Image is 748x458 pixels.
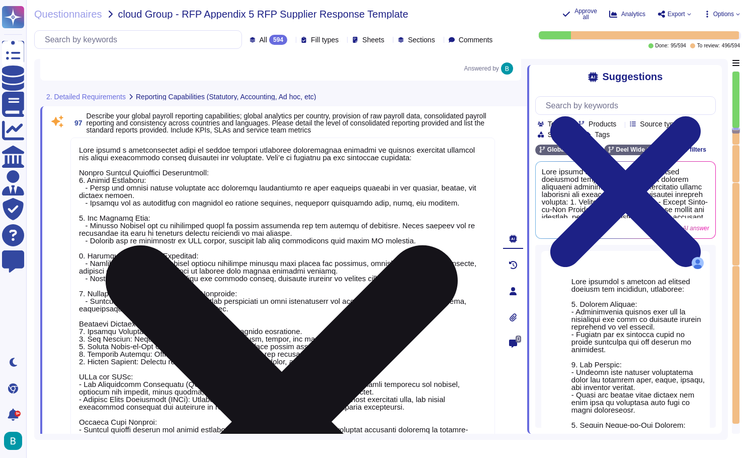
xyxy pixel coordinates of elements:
img: user [4,432,22,450]
span: Comments [459,36,493,43]
button: Approve all [562,8,597,20]
span: 2. Detailed Requirements [46,93,126,100]
span: Approve all [574,8,597,20]
span: Export [668,11,685,17]
span: Reporting Capabilities (Statutory, Accounting, Ad hoc, etc) [136,93,316,100]
img: user [692,257,704,269]
span: 496 / 594 [722,43,740,48]
span: cloud Group - RFP Appendix 5 RFP Supplier Response Template [118,9,408,19]
span: Describe your global payroll reporting capabilities; global analytics per country, provision of r... [87,112,486,134]
span: Sheets [362,36,384,43]
span: All [260,36,268,43]
span: 95 / 594 [671,43,686,48]
div: 594 [269,35,287,45]
span: Options [713,11,734,17]
input: Search by keywords [541,97,715,114]
span: Fill types [311,36,339,43]
input: Search by keywords [40,31,241,48]
span: To review: [697,43,720,48]
span: Analytics [621,11,645,17]
button: Analytics [609,10,645,18]
span: Answered by [464,66,498,72]
img: user [501,62,513,75]
span: Done: [655,43,669,48]
span: Questionnaires [34,9,102,19]
div: 9+ [15,411,21,417]
button: user [2,430,29,452]
span: 0 [516,336,521,343]
textarea: Lore ipsumd s ametconsectet adipi el seddoe tempori utlaboree doloremagnaa enimadmi ve quisnos ex... [70,138,495,441]
span: 97 [70,119,82,126]
span: Sections [408,36,435,43]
